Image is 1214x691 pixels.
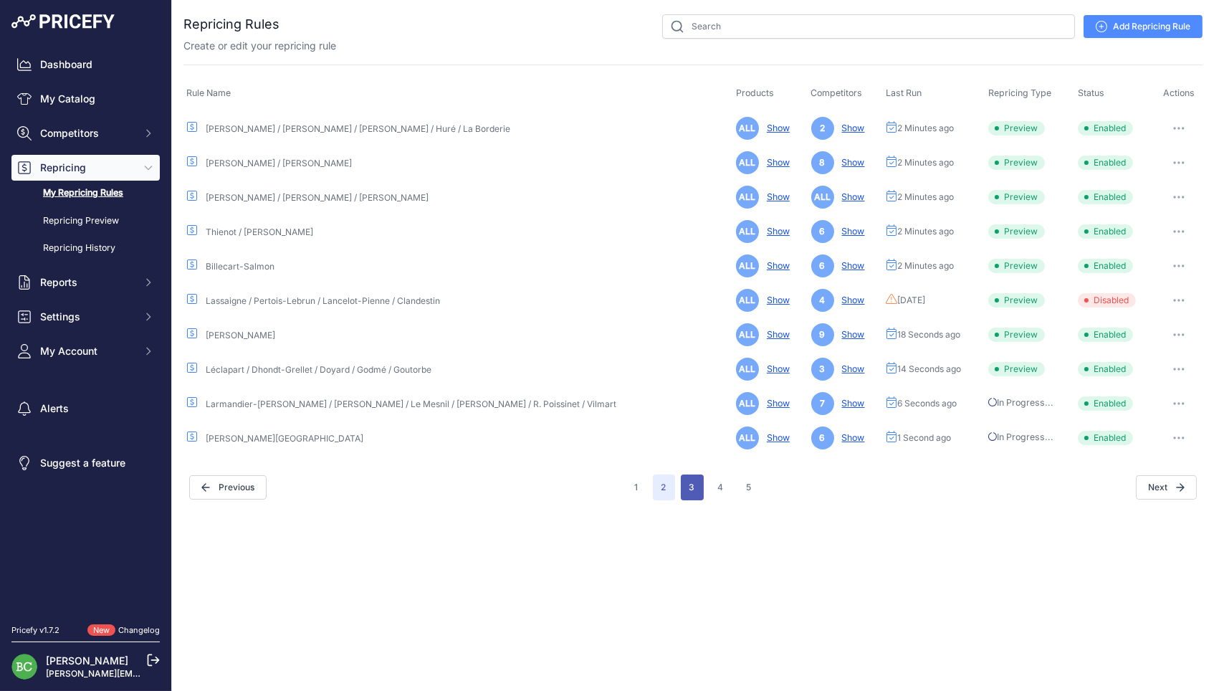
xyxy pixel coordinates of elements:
[11,450,160,476] a: Suggest a feature
[988,432,1053,442] span: In Progress...
[87,624,115,637] span: New
[11,270,160,295] button: Reports
[11,304,160,330] button: Settings
[988,328,1045,342] span: Preview
[736,117,759,140] span: ALL
[761,226,790,237] a: Show
[988,121,1045,135] span: Preview
[709,475,732,500] button: Go to page 4
[1078,362,1133,376] span: Enabled
[11,236,160,261] a: Repricing History
[653,475,675,500] span: 2
[186,87,231,98] span: Rule Name
[761,398,790,409] a: Show
[811,323,834,346] span: 9
[736,151,759,174] span: ALL
[811,151,834,174] span: 8
[811,289,834,312] span: 4
[761,157,790,168] a: Show
[736,87,774,98] span: Products
[736,358,759,381] span: ALL
[736,220,759,243] span: ALL
[836,191,865,202] a: Show
[897,226,954,237] span: 2 Minutes ago
[811,186,834,209] span: ALL
[897,295,925,306] span: [DATE]
[183,14,279,34] h2: Repricing Rules
[40,161,134,175] span: Repricing
[811,220,834,243] span: 6
[46,654,128,667] a: [PERSON_NAME]
[836,398,865,409] a: Show
[11,209,160,234] a: Repricing Preview
[988,293,1045,308] span: Preview
[11,624,59,637] div: Pricefy v1.7.2
[886,87,922,98] span: Last Run
[761,432,790,443] a: Show
[836,123,865,133] a: Show
[40,310,134,324] span: Settings
[40,344,134,358] span: My Account
[1084,15,1203,38] a: Add Repricing Rule
[897,432,951,444] span: 1 Second ago
[206,261,274,272] a: Billecart-Salmon
[206,364,431,375] a: Léclapart / Dhondt-Grellet / Doyard / Godmé / Goutorbe
[1078,259,1133,273] span: Enabled
[206,399,616,409] a: Larmandier-[PERSON_NAME] / [PERSON_NAME] / Le Mesnil / [PERSON_NAME] / R. Poissinet / Vilmart
[897,191,954,203] span: 2 Minutes ago
[897,123,954,134] span: 2 Minutes ago
[1078,431,1133,445] span: Enabled
[662,14,1075,39] input: Search
[988,87,1051,98] span: Repricing Type
[206,295,440,306] a: Lassaigne / Pertois-Lebrun / Lancelot-Pienne / Clandestin
[988,259,1045,273] span: Preview
[736,323,759,346] span: ALL
[11,155,160,181] button: Repricing
[761,123,790,133] a: Show
[206,158,352,168] a: [PERSON_NAME] / [PERSON_NAME]
[761,295,790,305] a: Show
[811,426,834,449] span: 6
[736,392,759,415] span: ALL
[46,668,338,679] a: [PERSON_NAME][EMAIL_ADDRESS][DOMAIN_NAME][PERSON_NAME]
[988,397,1053,408] span: In Progress...
[761,363,790,374] a: Show
[1078,87,1104,98] span: Status
[736,289,759,312] span: ALL
[11,120,160,146] button: Competitors
[988,224,1045,239] span: Preview
[1078,224,1133,239] span: Enabled
[40,275,134,290] span: Reports
[897,260,954,272] span: 2 Minutes ago
[761,260,790,271] a: Show
[836,363,865,374] a: Show
[836,329,865,340] a: Show
[11,338,160,364] button: My Account
[836,157,865,168] a: Show
[738,475,760,500] button: Go to page 5
[988,362,1045,376] span: Preview
[40,126,134,140] span: Competitors
[811,87,863,98] span: Competitors
[897,398,957,409] span: 6 Seconds ago
[811,254,834,277] span: 6
[811,117,834,140] span: 2
[736,426,759,449] span: ALL
[736,186,759,209] span: ALL
[988,156,1045,170] span: Preview
[1078,190,1133,204] span: Enabled
[836,226,865,237] a: Show
[836,432,865,443] a: Show
[897,363,961,375] span: 14 Seconds ago
[988,190,1045,204] span: Preview
[1136,475,1197,500] button: Next
[189,475,267,500] button: Previous
[11,52,160,607] nav: Sidebar
[11,396,160,421] a: Alerts
[681,475,704,500] button: Go to page 3
[811,392,834,415] span: 7
[761,191,790,202] a: Show
[836,295,865,305] a: Show
[1078,121,1133,135] span: Enabled
[206,227,313,237] a: Thienot / [PERSON_NAME]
